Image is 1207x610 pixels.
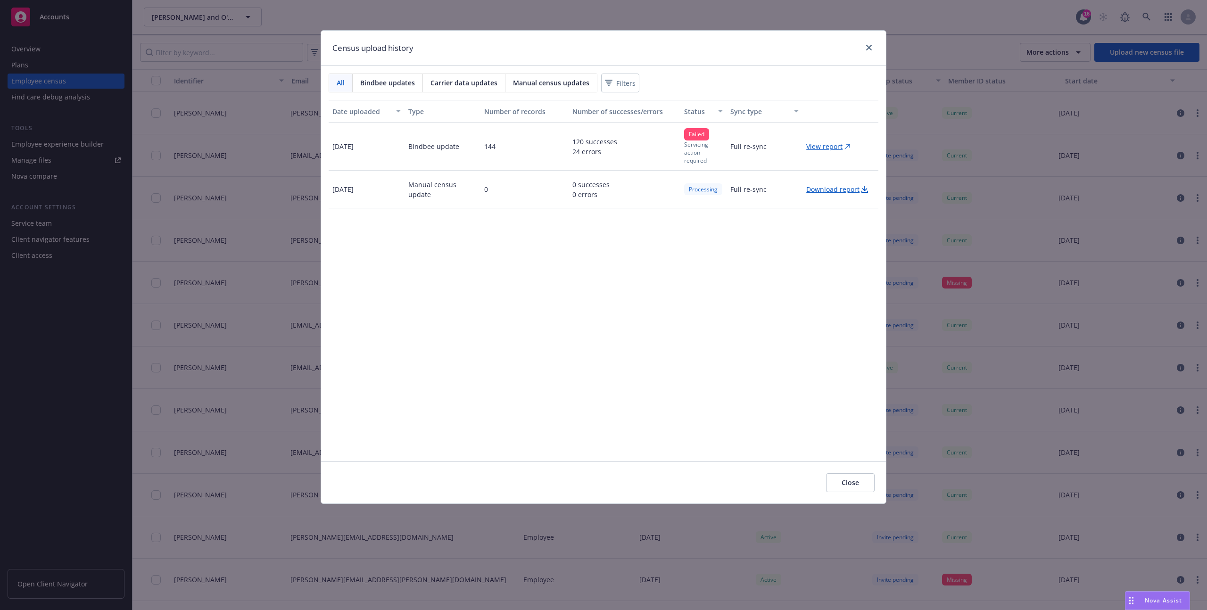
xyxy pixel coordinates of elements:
p: 120 successes [572,137,617,147]
p: 24 errors [572,147,617,157]
p: Full re-sync [730,141,767,151]
button: Nova Assist [1125,591,1190,610]
p: View report [806,141,843,151]
div: Type [408,107,477,116]
div: Status [684,107,713,116]
button: Sync type [727,100,802,123]
div: Date uploaded [332,107,390,116]
p: 0 [484,184,488,194]
span: Carrier data updates [430,78,497,88]
p: 0 errors [572,190,610,199]
p: 0 successes [572,180,610,190]
div: Processing [684,183,722,195]
button: Close [826,473,875,492]
p: 144 [484,141,496,151]
h1: Census upload history [332,42,413,54]
button: Number of records [480,100,569,123]
div: Drag to move [1125,592,1137,610]
button: Filters [601,74,639,92]
div: Sync type [730,107,788,116]
span: All [337,78,345,88]
button: Status [680,100,727,123]
div: Failed [684,128,709,140]
span: Bindbee updates [360,78,415,88]
span: Filters [616,78,636,88]
div: Number of successes/errors [572,107,677,116]
button: Type [405,100,480,123]
button: Number of successes/errors [569,100,680,123]
p: Servicing action required [684,140,723,165]
div: Number of records [484,107,565,116]
a: View report [806,141,858,151]
p: [DATE] [332,184,354,194]
span: Nova Assist [1145,596,1182,604]
p: Manual census update [408,180,477,199]
button: Date uploaded [329,100,405,123]
p: [DATE] [332,141,354,151]
p: Full re-sync [730,184,767,194]
p: Bindbee update [408,141,459,151]
p: Download report [806,184,860,194]
a: close [863,42,875,53]
span: Manual census updates [513,78,589,88]
span: Filters [603,76,637,90]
